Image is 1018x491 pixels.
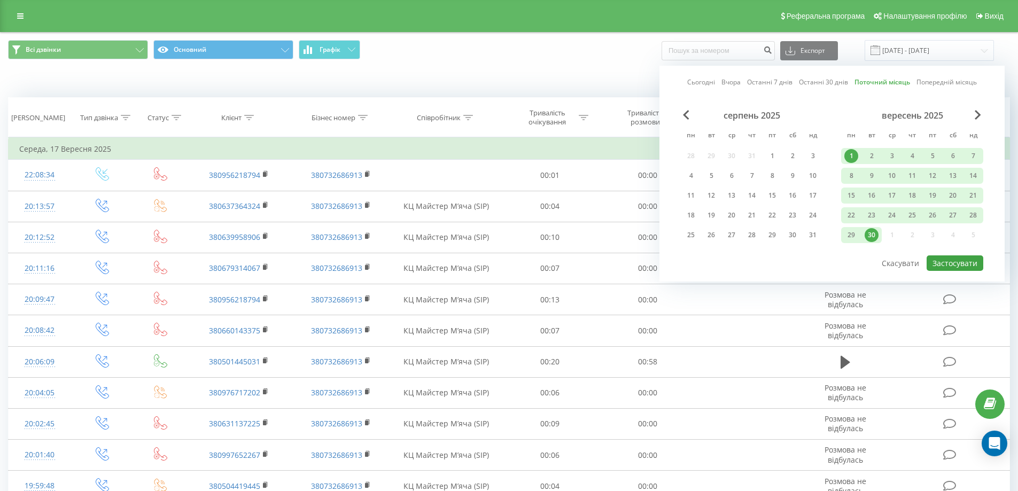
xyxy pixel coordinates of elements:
[683,128,699,144] abbr: понеділок
[965,128,981,144] abbr: неділя
[209,481,260,491] a: 380504419445
[704,189,718,202] div: 12
[782,207,803,223] div: сб 23 серп 2025 р.
[963,148,983,164] div: нд 7 вер 2025 р.
[782,227,803,243] div: сб 30 серп 2025 р.
[721,77,741,87] a: Вчора
[311,294,362,305] a: 380732686913
[865,208,879,222] div: 23
[943,188,963,204] div: сб 20 вер 2025 р.
[311,418,362,428] a: 380732686913
[742,207,762,223] div: чт 21 серп 2025 р.
[782,188,803,204] div: сб 16 серп 2025 р.
[882,188,902,204] div: ср 17 вер 2025 р.
[943,207,963,223] div: сб 27 вер 2025 р.
[803,148,823,164] div: нд 3 серп 2025 р.
[922,148,943,164] div: пт 5 вер 2025 р.
[742,227,762,243] div: чт 28 серп 2025 р.
[803,168,823,184] div: нд 10 серп 2025 р.
[844,169,858,183] div: 8
[786,149,799,163] div: 2
[311,325,362,336] a: 380732686913
[687,77,715,87] a: Сьогодні
[312,113,355,122] div: Бізнес номер
[704,169,718,183] div: 5
[684,169,698,183] div: 4
[882,148,902,164] div: ср 3 вер 2025 р.
[786,208,799,222] div: 23
[825,414,866,433] span: Розмова не відбулась
[841,148,861,164] div: пн 1 вер 2025 р.
[599,408,697,439] td: 00:00
[209,387,260,398] a: 380976717202
[19,227,60,248] div: 20:12:52
[765,228,779,242] div: 29
[865,149,879,163] div: 2
[985,12,1004,20] span: Вихід
[599,191,697,222] td: 00:00
[747,77,792,87] a: Останні 7 днів
[902,148,922,164] div: чт 4 вер 2025 р.
[806,149,820,163] div: 3
[861,207,882,223] div: вт 23 вер 2025 р.
[19,289,60,310] div: 20:09:47
[519,108,576,127] div: Тривалість очікування
[764,128,780,144] abbr: п’ятниця
[806,208,820,222] div: 24
[392,191,501,222] td: КЦ Майстер Мʼяча (SIP)
[745,169,759,183] div: 7
[311,201,362,211] a: 380732686913
[599,160,697,191] td: 00:00
[806,169,820,183] div: 10
[787,12,865,20] span: Реферальна програма
[786,169,799,183] div: 9
[782,168,803,184] div: сб 9 серп 2025 р.
[80,113,118,122] div: Тип дзвінка
[922,188,943,204] div: пт 19 вер 2025 р.
[762,168,782,184] div: пт 8 серп 2025 р.
[617,108,674,127] div: Тривалість розмови
[599,440,697,471] td: 00:00
[864,128,880,144] abbr: вівторок
[501,253,599,284] td: 00:07
[825,321,866,340] span: Розмова не відбулась
[765,208,779,222] div: 22
[311,450,362,460] a: 380732686913
[599,253,697,284] td: 00:00
[926,208,939,222] div: 26
[392,253,501,284] td: КЦ Майстер Мʼяча (SIP)
[501,377,599,408] td: 00:06
[803,188,823,204] div: нд 17 серп 2025 р.
[876,255,925,271] button: Скасувати
[501,408,599,439] td: 00:09
[153,40,293,59] button: Основний
[501,191,599,222] td: 00:04
[803,207,823,223] div: нд 24 серп 2025 р.
[721,227,742,243] div: ср 27 серп 2025 р.
[599,377,697,408] td: 00:00
[725,208,739,222] div: 20
[905,189,919,202] div: 18
[966,189,980,202] div: 21
[825,383,866,402] span: Розмова не відбулась
[905,169,919,183] div: 11
[501,284,599,315] td: 00:13
[844,189,858,202] div: 15
[861,168,882,184] div: вт 9 вер 2025 р.
[501,222,599,253] td: 00:10
[865,228,879,242] div: 30
[501,315,599,346] td: 00:07
[8,40,148,59] button: Всі дзвінки
[762,148,782,164] div: пт 1 серп 2025 р.
[392,440,501,471] td: КЦ Майстер Мʼяча (SIP)
[19,196,60,217] div: 20:13:57
[946,169,960,183] div: 13
[765,149,779,163] div: 1
[854,77,910,87] a: Поточний місяць
[844,228,858,242] div: 29
[742,168,762,184] div: чт 7 серп 2025 р.
[683,110,689,120] span: Previous Month
[209,170,260,180] a: 380956218794
[902,207,922,223] div: чт 25 вер 2025 р.
[841,110,983,121] div: вересень 2025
